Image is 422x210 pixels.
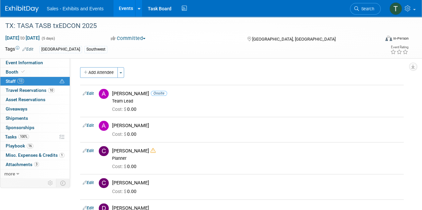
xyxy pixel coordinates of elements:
[6,115,28,121] span: Shipments
[6,106,27,111] span: Giveaways
[150,148,155,153] i: Double-book Warning!
[45,179,56,187] td: Personalize Event Tab Strip
[83,123,94,128] a: Edit
[0,169,70,178] a: more
[99,121,109,131] img: A.jpg
[0,105,70,113] a: Giveaways
[99,89,109,99] img: A.jpg
[0,160,70,169] a: Attachments3
[0,123,70,132] a: Sponsorships
[0,77,70,86] a: Staff13
[5,46,33,53] td: Tags
[151,91,167,96] span: Onsite
[84,46,107,53] div: Southwest
[350,35,409,45] div: Event Format
[80,67,118,78] button: Add Attendee
[0,58,70,67] a: Event Information
[21,70,25,74] i: Booth reservation complete
[6,97,45,102] span: Asset Reservations
[108,35,148,42] button: Committed
[0,114,70,123] a: Shipments
[112,164,139,169] span: 0.00
[112,99,401,104] div: Team Lead
[359,6,374,11] span: Search
[112,122,401,129] div: [PERSON_NAME]
[390,46,408,49] div: Event Rating
[112,180,401,186] div: [PERSON_NAME]
[41,36,55,41] span: (5 days)
[17,79,24,84] span: 13
[112,189,139,194] span: 0.00
[3,20,374,32] div: TX: TASA TASB txEDCON 2025
[252,37,335,42] span: [GEOGRAPHIC_DATA], [GEOGRAPHIC_DATA]
[83,180,94,185] a: Edit
[0,151,70,160] a: Misc. Expenses & Credits1
[99,178,109,188] img: C.jpg
[112,164,127,169] span: Cost: $
[112,131,127,137] span: Cost: $
[112,106,127,112] span: Cost: $
[0,95,70,104] a: Asset Reservations
[99,146,109,156] img: C.jpg
[6,152,64,158] span: Misc. Expenses & Credits
[27,143,33,148] span: 16
[22,47,33,52] a: Edit
[59,153,64,158] span: 1
[6,162,39,167] span: Attachments
[0,132,70,141] a: Tasks100%
[350,3,381,15] a: Search
[83,148,94,153] a: Edit
[6,60,43,65] span: Event Information
[60,79,64,85] span: Potential Scheduling Conflict -- at least one attendee is tagged in another overlapping event.
[47,6,103,11] span: Sales - Exhibits and Events
[0,86,70,95] a: Travel Reservations10
[34,162,39,167] span: 3
[39,46,82,53] div: [GEOGRAPHIC_DATA]
[6,79,24,84] span: Staff
[83,91,94,96] a: Edit
[5,6,39,12] img: ExhibitDay
[393,36,409,41] div: In-Person
[112,148,401,154] div: [PERSON_NAME]
[5,134,29,139] span: Tasks
[0,68,70,77] a: Booth
[112,106,139,112] span: 0.00
[112,91,401,97] div: [PERSON_NAME]
[56,179,70,187] td: Toggle Event Tabs
[385,36,392,41] img: Format-Inperson.png
[389,2,402,15] img: Tracie Sullivan
[112,131,139,137] span: 0.00
[6,88,55,93] span: Travel Reservations
[112,189,127,194] span: Cost: $
[0,141,70,150] a: Playbook16
[6,143,33,148] span: Playbook
[5,35,40,41] span: [DATE] [DATE]
[48,88,55,93] span: 10
[4,171,15,176] span: more
[19,35,26,41] span: to
[18,134,29,139] span: 100%
[112,156,401,161] div: Planner
[6,125,34,130] span: Sponsorships
[6,69,26,75] span: Booth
